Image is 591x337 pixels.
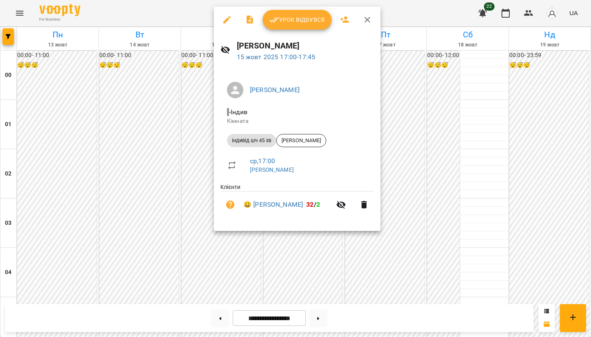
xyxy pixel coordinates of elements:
[277,137,326,144] span: [PERSON_NAME]
[227,108,249,116] span: - Індив
[243,200,303,210] a: 😀 [PERSON_NAME]
[306,201,320,208] b: /
[316,201,320,208] span: 2
[276,134,326,147] div: [PERSON_NAME]
[250,157,275,165] a: ср , 17:00
[237,53,316,61] a: 15 жовт 2025 17:00-17:45
[250,86,300,94] a: [PERSON_NAME]
[250,166,294,173] a: [PERSON_NAME]
[269,15,325,25] span: Урок відбувся
[220,183,374,221] ul: Клієнти
[227,117,367,125] p: Кімната
[306,201,314,208] span: 32
[263,10,332,30] button: Урок відбувся
[220,195,240,215] button: Візит ще не сплачено. Додати оплату?
[237,39,374,52] h6: [PERSON_NAME]
[227,137,276,144] span: індивід шч 45 хв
